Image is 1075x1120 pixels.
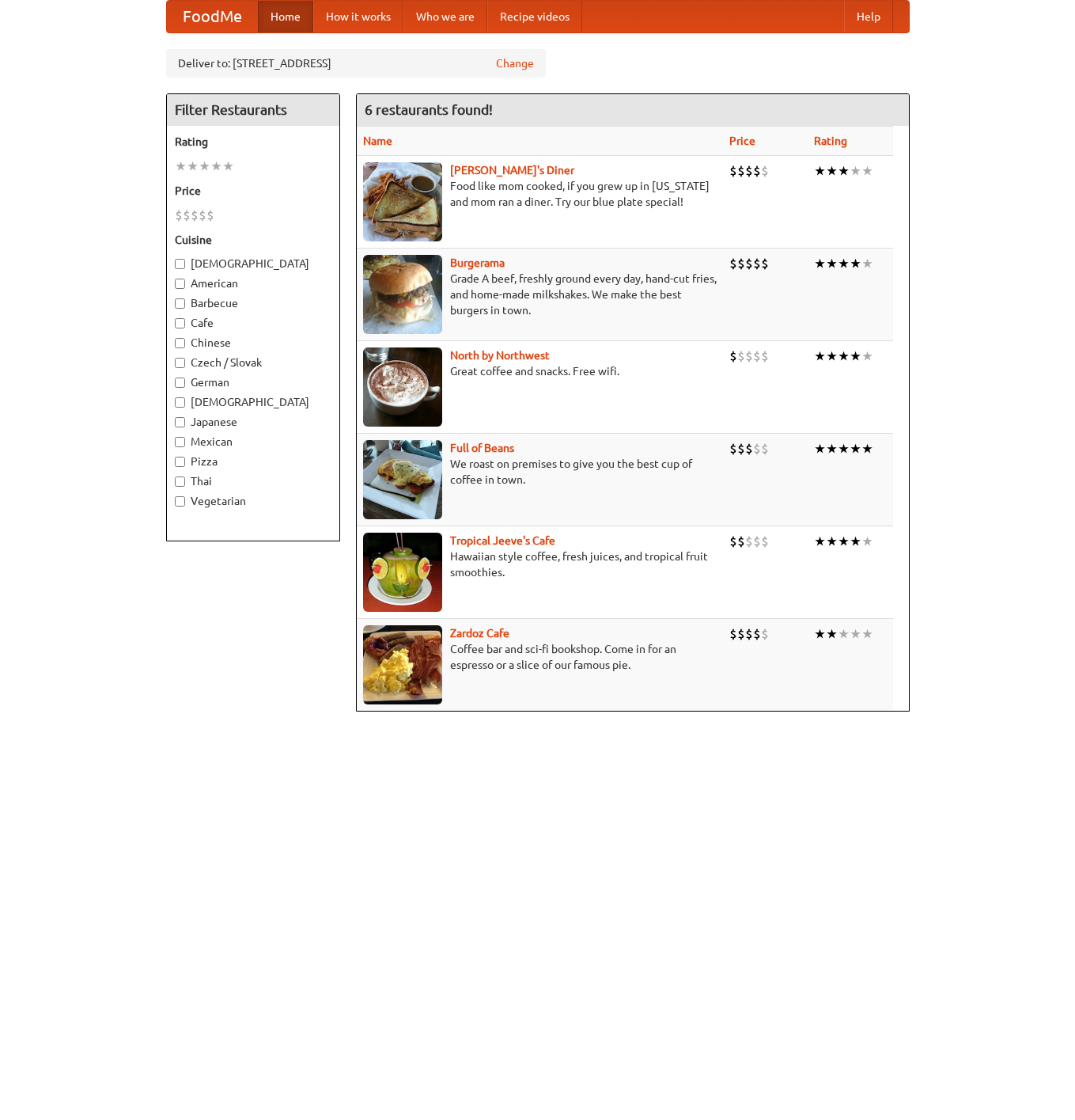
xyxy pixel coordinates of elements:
[363,347,442,427] img: north.jpg
[175,496,185,507] input: Vegetarian
[258,1,313,32] a: Home
[761,162,769,180] li: $
[838,440,850,457] li: ★
[175,315,331,331] label: Cafe
[450,534,555,547] b: Tropical Jeeve's Cafe
[844,1,893,32] a: Help
[175,434,331,450] label: Mexican
[450,627,509,640] a: Zardoz Cafe
[861,347,873,365] li: ★
[175,295,331,311] label: Barbecue
[850,440,861,457] li: ★
[175,256,331,271] label: [DEMOGRAPHIC_DATA]
[850,162,861,180] li: ★
[450,256,505,269] a: Burgerama
[175,318,185,328] input: Cafe
[487,1,582,32] a: Recipe videos
[175,358,185,368] input: Czech / Slovak
[850,625,861,643] li: ★
[745,625,753,643] li: $
[175,394,331,410] label: [DEMOGRAPHIC_DATA]
[175,378,185,388] input: German
[826,440,838,457] li: ★
[850,255,861,272] li: ★
[175,417,185,427] input: Japanese
[861,533,873,550] li: ★
[861,162,873,180] li: ★
[737,162,745,180] li: $
[363,363,717,379] p: Great coffee and snacks. Free wifi.
[826,255,838,272] li: ★
[313,1,403,32] a: How it works
[175,457,185,467] input: Pizza
[363,271,717,318] p: Grade A beef, freshly ground every day, hand-cut fries, and home-made milkshakes. We make the bes...
[175,338,185,348] input: Chinese
[737,347,745,365] li: $
[166,49,546,78] div: Deliver to: [STREET_ADDRESS]
[861,625,873,643] li: ★
[175,473,331,489] label: Thai
[761,533,769,550] li: $
[175,355,331,370] label: Czech / Slovak
[753,162,761,180] li: $
[199,207,206,224] li: $
[753,533,761,550] li: $
[729,162,737,180] li: $
[814,625,826,643] li: ★
[753,255,761,272] li: $
[175,414,331,430] label: Japanese
[737,255,745,272] li: $
[761,625,769,643] li: $
[850,347,861,365] li: ★
[175,493,331,509] label: Vegetarian
[363,178,717,210] p: Food like mom cooked, if you grew up in [US_STATE] and mom ran a diner. Try our blue plate special!
[363,549,717,580] p: Hawaiian style coffee, fresh juices, and tropical fruit smoothies.
[175,454,331,469] label: Pizza
[745,255,753,272] li: $
[175,134,331,150] h5: Rating
[761,440,769,457] li: $
[363,162,442,241] img: sallys.jpg
[206,207,214,224] li: $
[814,347,826,365] li: ★
[729,135,755,147] a: Price
[745,162,753,180] li: $
[729,440,737,457] li: $
[745,347,753,365] li: $
[175,232,331,248] h5: Cuisine
[450,442,514,454] a: Full of Beans
[729,347,737,365] li: $
[737,625,745,643] li: $
[167,1,258,32] a: FoodMe
[761,255,769,272] li: $
[222,158,234,175] li: ★
[814,440,826,457] li: ★
[838,625,850,643] li: ★
[737,533,745,550] li: $
[745,533,753,550] li: $
[175,158,187,175] li: ★
[175,279,185,289] input: American
[729,255,737,272] li: $
[850,533,861,550] li: ★
[191,207,199,224] li: $
[496,55,534,71] a: Change
[838,347,850,365] li: ★
[814,162,826,180] li: ★
[403,1,487,32] a: Who we are
[450,164,574,177] a: [PERSON_NAME]'s Diner
[175,437,185,447] input: Mexican
[175,298,185,309] input: Barbecue
[826,625,838,643] li: ★
[175,183,331,199] h5: Price
[175,397,185,408] input: [DEMOGRAPHIC_DATA]
[814,533,826,550] li: ★
[175,374,331,390] label: German
[814,255,826,272] li: ★
[365,102,493,117] ng-pluralize: 6 restaurants found!
[745,440,753,457] li: $
[167,94,339,126] h4: Filter Restaurants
